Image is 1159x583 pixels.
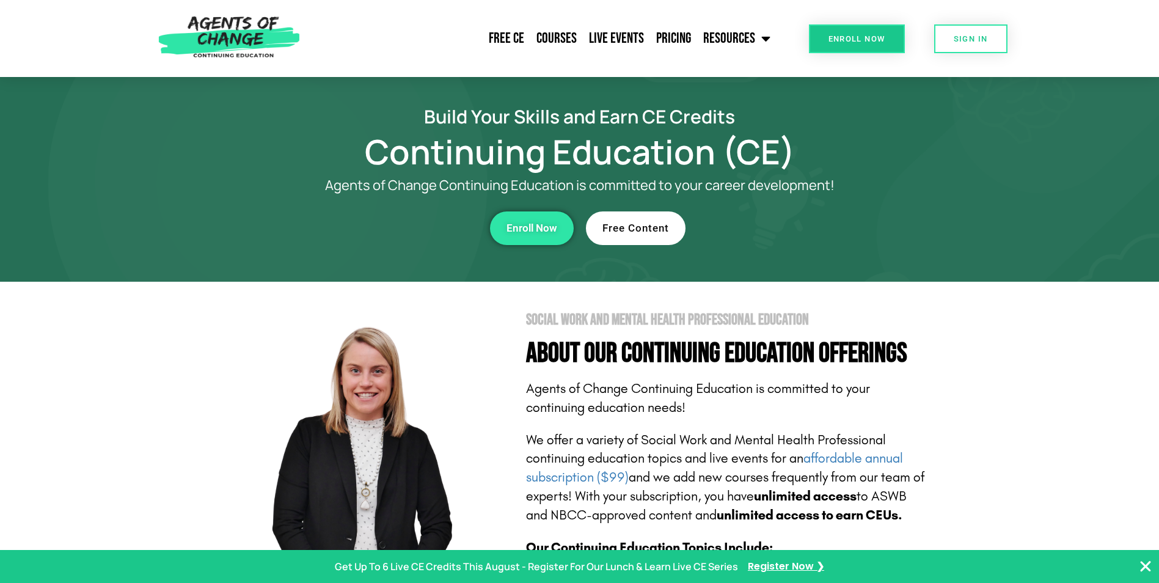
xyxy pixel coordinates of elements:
[828,35,885,43] span: Enroll Now
[490,211,574,245] a: Enroll Now
[526,381,870,416] span: Agents of Change Continuing Education is committed to your continuing education needs!
[530,23,583,54] a: Courses
[526,540,773,555] b: Our Continuing Education Topics Include:
[335,558,738,576] p: Get Up To 6 Live CE Credits This August - Register For Our Lunch & Learn Live CE Series
[583,23,650,54] a: Live Events
[954,35,988,43] span: SIGN IN
[650,23,697,54] a: Pricing
[602,223,669,233] span: Free Content
[506,223,557,233] span: Enroll Now
[934,24,1007,53] a: SIGN IN
[526,312,928,328] h2: Social Work and Mental Health Professional Education
[306,23,777,54] nav: Menu
[809,24,905,53] a: Enroll Now
[754,488,857,504] b: unlimited access
[483,23,530,54] a: Free CE
[232,108,928,125] h2: Build Your Skills and Earn CE Credits
[526,431,928,525] p: We offer a variety of Social Work and Mental Health Professional continuing education topics and ...
[232,137,928,166] h1: Continuing Education (CE)
[717,507,902,523] b: unlimited access to earn CEUs.
[697,23,777,54] a: Resources
[1138,559,1153,574] button: Close Banner
[280,178,879,193] p: Agents of Change Continuing Education is committed to your career development!
[526,340,928,367] h4: About Our Continuing Education Offerings
[586,211,686,245] a: Free Content
[748,558,824,576] a: Register Now ❯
